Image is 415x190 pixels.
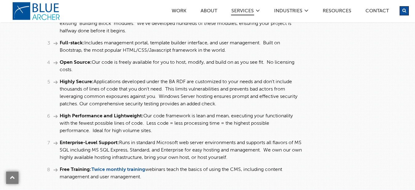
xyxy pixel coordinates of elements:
a: Industries [274,9,303,15]
strong: Highly Secure: [60,79,94,84]
li: webinars teach the basics of using the CMS, including content management and user management. [54,166,302,181]
li: Our code framework is lean and mean, executing your functionality with the fewest possible lines ... [54,112,302,135]
li: Our code is freely available for you to host, modify, and build on as you see fit. No licensing c... [54,59,302,74]
a: Contact [365,9,389,15]
a: logo [12,2,62,20]
li: Includes management portal, template builder interface, and user management. Built on Bootstrap, ... [54,39,302,54]
a: Resources [322,9,352,15]
li: The BA RDF is quick to install, and offers rapid development using existing "Building Block" modu... [54,13,302,35]
strong: Open Source: [60,60,92,65]
a: Work [171,9,187,15]
a: Twice monthly training [91,167,145,172]
a: SERVICES [231,9,254,15]
li: Runs in standard Microsoft web server environments and supports all flavors of MS SQL including M... [54,139,302,161]
strong: High Performance and Lightweight: [60,114,143,119]
strong: Full-stack: [60,41,84,46]
li: Applications developed under the BA RDF are customized to your needs and don't include thousands ... [54,78,302,108]
a: ABOUT [200,9,217,15]
strong: Free Training: [60,167,91,172]
strong: Enterprise-Level Support: [60,140,119,145]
